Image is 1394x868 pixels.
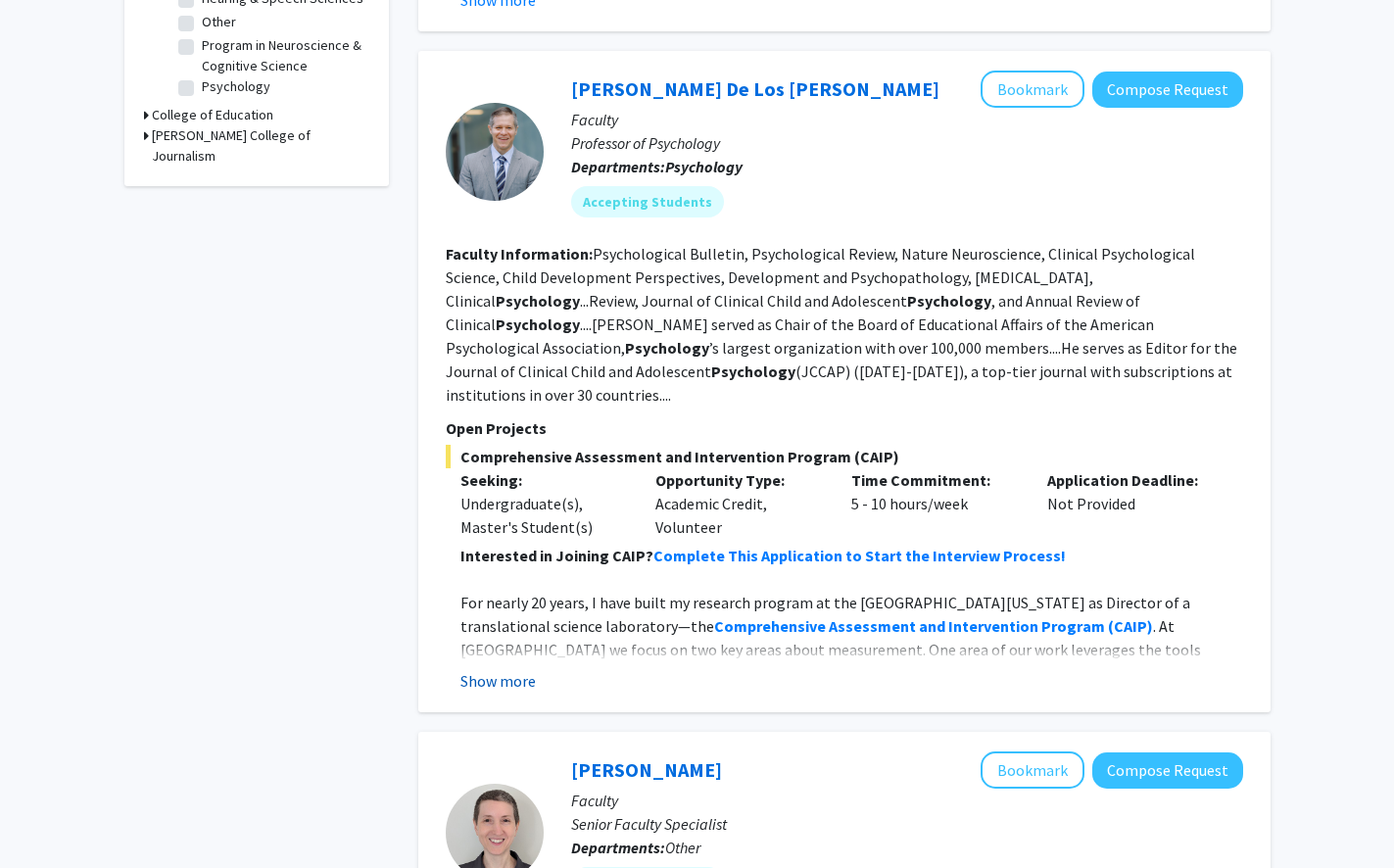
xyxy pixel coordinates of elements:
strong: Comprehensive Assessment and Intervention Program [714,616,1105,636]
fg-read-more: Psychological Bulletin, Psychological Review, Nature Neuroscience, Clinical Psychological Science... [446,244,1237,405]
a: [PERSON_NAME] [571,757,722,782]
p: Opportunity Type: [655,468,822,492]
a: Complete This Application to Start the Interview Process! [653,546,1066,565]
b: Psychology [625,338,709,358]
p: Seeking: [460,468,627,492]
a: Comprehensive Assessment and Intervention Program (CAIP) [714,616,1153,636]
p: Faculty [571,789,1243,812]
b: Psychology [665,157,743,176]
button: Add Andres De Los Reyes to Bookmarks [981,71,1084,108]
p: Time Commitment: [851,468,1018,492]
b: Faculty Information: [446,244,593,264]
b: Departments: [571,157,665,176]
button: Show more [460,669,536,693]
b: Psychology [496,291,580,311]
button: Compose Request to Andres De Los Reyes [1092,72,1243,108]
button: Compose Request to Amy Billing [1092,752,1243,789]
span: Other [665,838,700,857]
label: Psychology [202,76,270,97]
iframe: Chat [15,780,83,853]
div: 5 - 10 hours/week [837,468,1033,539]
b: Psychology [907,291,991,311]
a: [PERSON_NAME] De Los [PERSON_NAME] [571,76,939,101]
p: Senior Faculty Specialist [571,812,1243,836]
strong: (CAIP) [1108,616,1153,636]
label: Program in Neuroscience & Cognitive Science [202,35,364,76]
strong: Interested in Joining CAIP? [460,546,653,565]
b: Psychology [496,314,580,334]
p: Professor of Psychology [571,131,1243,155]
div: Not Provided [1033,468,1228,539]
mat-chip: Accepting Students [571,186,724,217]
button: Add Amy Billing to Bookmarks [981,751,1084,789]
b: Psychology [711,362,795,381]
span: Comprehensive Assessment and Intervention Program (CAIP) [446,445,1243,468]
p: Faculty [571,108,1243,131]
div: Undergraduate(s), Master's Student(s) [460,492,627,539]
h3: [PERSON_NAME] College of Journalism [152,125,369,167]
label: Other [202,12,236,32]
p: Open Projects [446,416,1243,440]
h3: College of Education [152,105,273,125]
b: Departments: [571,838,665,857]
div: Academic Credit, Volunteer [641,468,837,539]
p: Application Deadline: [1047,468,1214,492]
